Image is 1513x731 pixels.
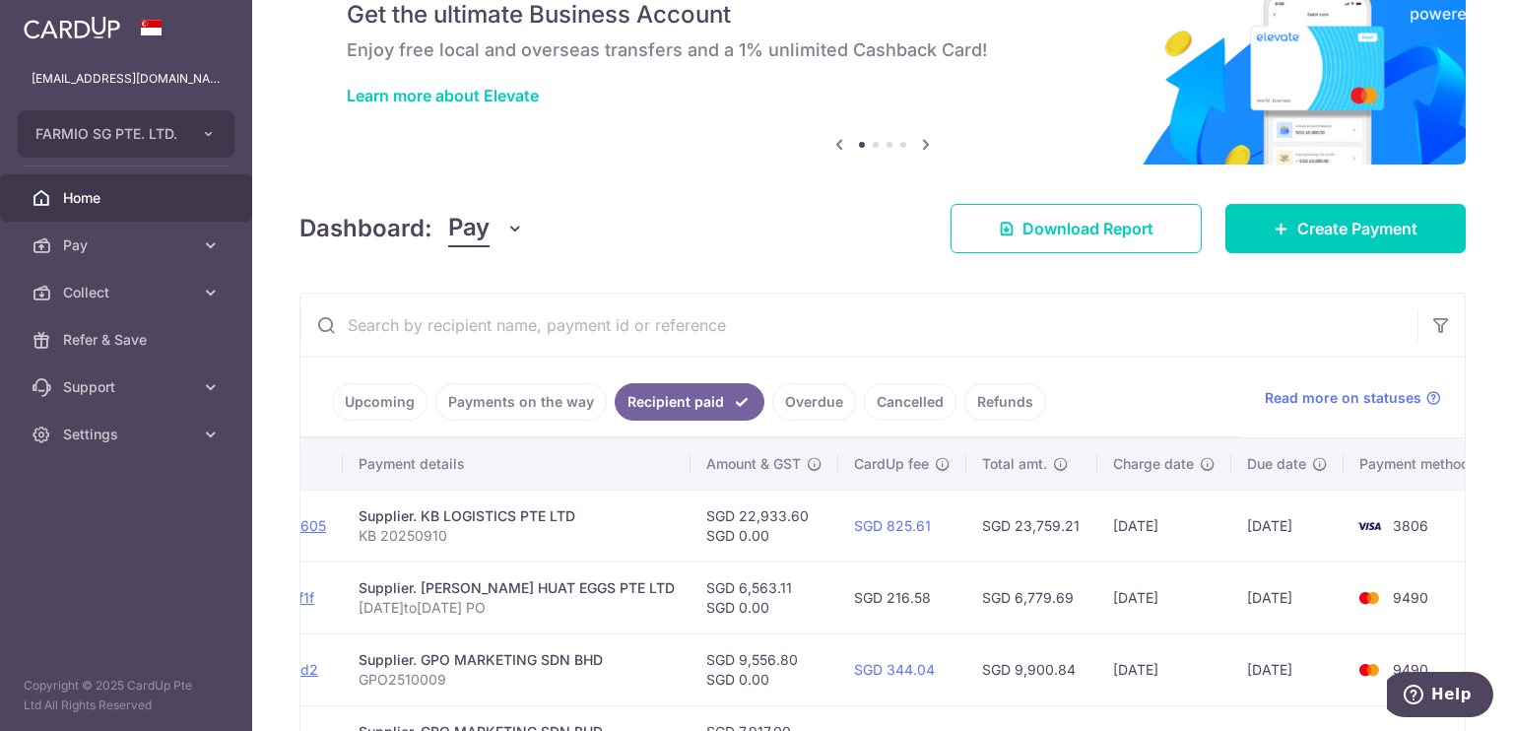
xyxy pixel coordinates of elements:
[838,562,966,633] td: SGD 216.58
[1387,672,1493,721] iframe: Opens a widget where you can find more information
[691,562,838,633] td: SGD 6,563.11 SGD 0.00
[1297,217,1417,240] span: Create Payment
[1265,388,1421,408] span: Read more on statuses
[1231,633,1344,705] td: [DATE]
[63,188,193,208] span: Home
[864,383,956,421] a: Cancelled
[347,86,539,105] a: Learn more about Elevate
[1097,633,1231,705] td: [DATE]
[32,69,221,89] p: [EMAIL_ADDRESS][DOMAIN_NAME]
[1349,586,1389,610] img: Bank Card
[1393,661,1428,678] span: 9490
[951,204,1202,253] a: Download Report
[772,383,856,421] a: Overdue
[359,670,675,690] p: GPO2510009
[1231,490,1344,562] td: [DATE]
[359,506,675,526] div: Supplier. KB LOGISTICS PTE LTD
[615,383,764,421] a: Recipient paid
[706,454,801,474] span: Amount & GST
[448,210,490,247] span: Pay
[966,633,1097,705] td: SGD 9,900.84
[63,235,193,255] span: Pay
[359,598,675,618] p: [DATE]to[DATE] PO
[1231,562,1344,633] td: [DATE]
[299,211,432,246] h4: Dashboard:
[18,110,234,158] button: FARMIO SG PTE. LTD.
[332,383,428,421] a: Upcoming
[1097,562,1231,633] td: [DATE]
[982,454,1047,474] span: Total amt.
[1247,454,1306,474] span: Due date
[1225,204,1466,253] a: Create Payment
[1393,517,1428,534] span: 3806
[966,490,1097,562] td: SGD 23,759.21
[964,383,1046,421] a: Refunds
[1349,658,1389,682] img: Bank Card
[1022,217,1153,240] span: Download Report
[359,578,675,598] div: Supplier. [PERSON_NAME] HUAT EGGS PTE LTD
[359,650,675,670] div: Supplier. GPO MARKETING SDN BHD
[63,425,193,444] span: Settings
[1344,438,1493,490] th: Payment method
[1349,514,1389,538] img: Bank Card
[347,38,1418,62] h6: Enjoy free local and overseas transfers and a 1% unlimited Cashback Card!
[63,377,193,397] span: Support
[448,210,524,247] button: Pay
[854,661,935,678] a: SGD 344.04
[359,526,675,546] p: KB 20250910
[1113,454,1194,474] span: Charge date
[35,124,181,144] span: FARMIO SG PTE. LTD.
[63,330,193,350] span: Refer & Save
[1097,490,1231,562] td: [DATE]
[435,383,607,421] a: Payments on the way
[1265,388,1441,408] a: Read more on statuses
[24,16,120,39] img: CardUp
[854,454,929,474] span: CardUp fee
[691,490,838,562] td: SGD 22,933.60 SGD 0.00
[63,283,193,302] span: Collect
[300,294,1417,357] input: Search by recipient name, payment id or reference
[1393,589,1428,606] span: 9490
[854,517,931,534] a: SGD 825.61
[691,633,838,705] td: SGD 9,556.80 SGD 0.00
[343,438,691,490] th: Payment details
[966,562,1097,633] td: SGD 6,779.69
